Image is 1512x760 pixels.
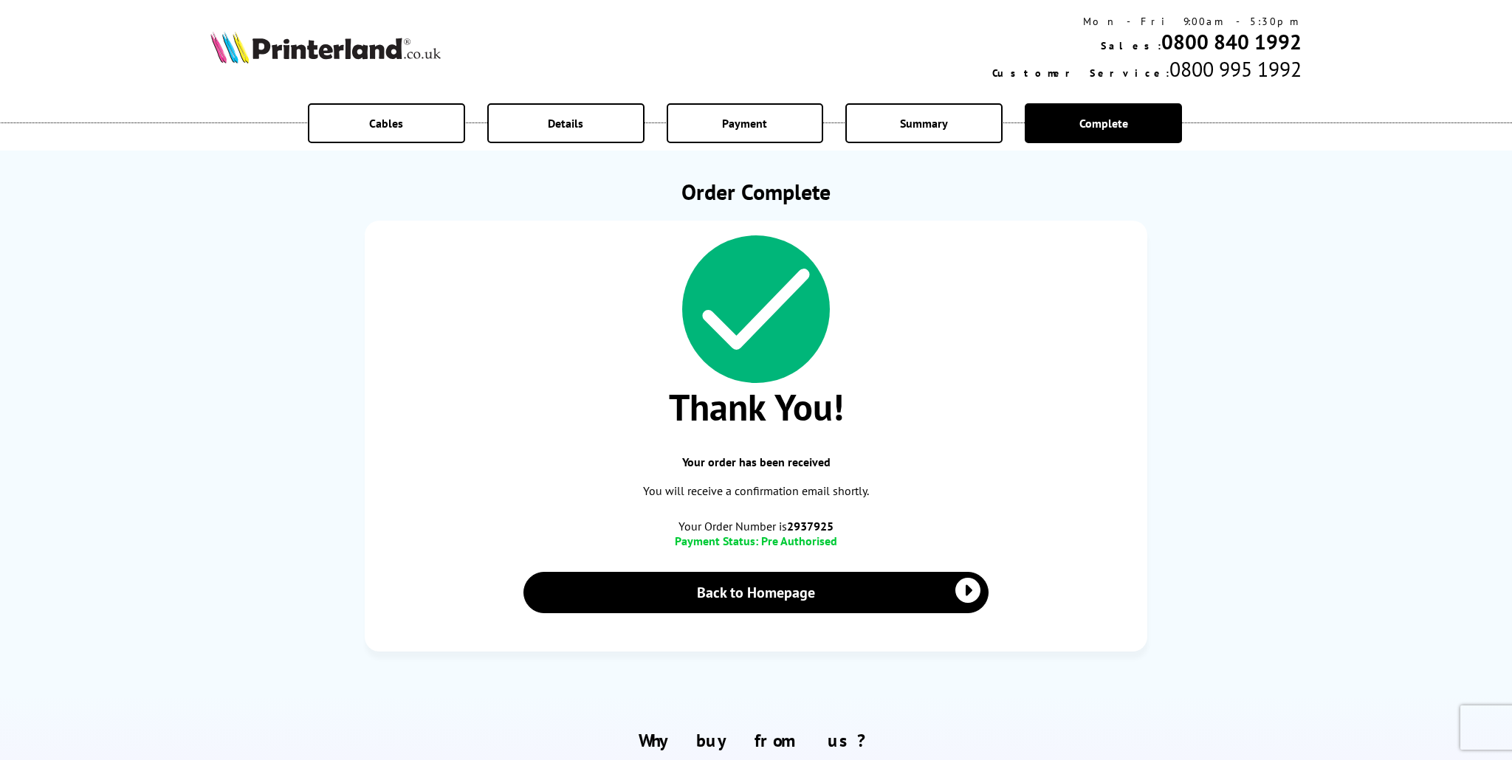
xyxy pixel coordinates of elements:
[722,116,767,131] span: Payment
[992,66,1169,80] span: Customer Service:
[523,572,989,613] a: Back to Homepage
[1161,28,1302,55] a: 0800 840 1992
[369,116,403,131] span: Cables
[365,177,1147,206] h1: Order Complete
[1169,55,1302,83] span: 0800 995 1992
[1101,39,1161,52] span: Sales:
[379,481,1133,501] p: You will receive a confirmation email shortly.
[1079,116,1128,131] span: Complete
[675,533,758,548] span: Payment Status:
[761,533,837,548] span: Pre Authorised
[379,519,1133,533] span: Your Order Number is
[379,455,1133,469] span: Your order has been received
[379,383,1133,431] span: Thank You!
[992,15,1302,28] div: Mon - Fri 9:00am - 5:30pm
[548,116,583,131] span: Details
[210,729,1301,752] h2: Why buy from us?
[210,31,441,63] img: Printerland Logo
[787,519,834,533] b: 2937925
[900,116,948,131] span: Summary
